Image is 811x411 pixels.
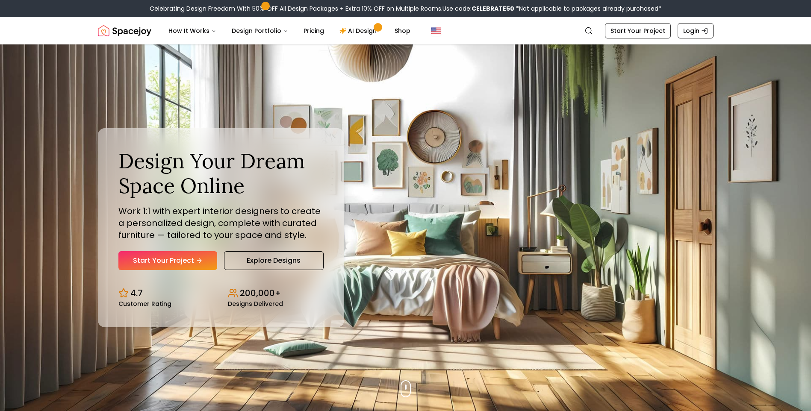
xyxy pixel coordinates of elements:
[118,205,324,241] p: Work 1:1 with expert interior designers to create a personalized design, complete with curated fu...
[297,22,331,39] a: Pricing
[98,17,714,44] nav: Global
[162,22,223,39] button: How It Works
[130,287,143,299] p: 4.7
[333,22,386,39] a: AI Design
[224,251,324,270] a: Explore Designs
[150,4,661,13] div: Celebrating Design Freedom With 50% OFF All Design Packages + Extra 10% OFF on Multiple Rooms.
[472,4,514,13] b: CELEBRATE50
[442,4,514,13] span: Use code:
[678,23,714,38] a: Login
[118,251,217,270] a: Start Your Project
[98,22,151,39] a: Spacejoy
[514,4,661,13] span: *Not applicable to packages already purchased*
[98,22,151,39] img: Spacejoy Logo
[228,301,283,307] small: Designs Delivered
[225,22,295,39] button: Design Portfolio
[118,149,324,198] h1: Design Your Dream Space Online
[431,26,441,36] img: United States
[162,22,417,39] nav: Main
[118,280,324,307] div: Design stats
[240,287,281,299] p: 200,000+
[118,301,171,307] small: Customer Rating
[605,23,671,38] a: Start Your Project
[388,22,417,39] a: Shop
